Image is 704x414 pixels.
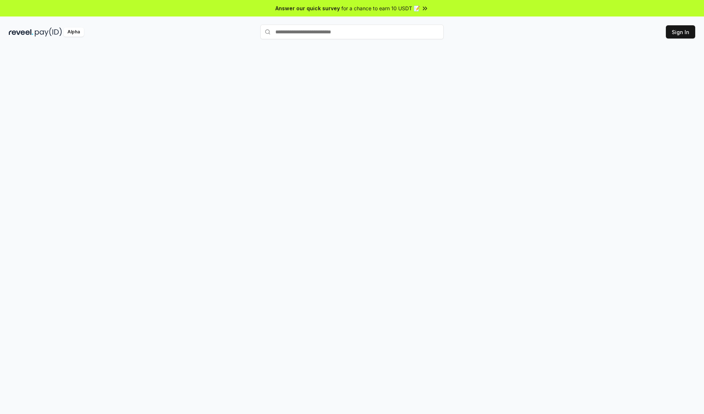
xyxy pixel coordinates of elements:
span: Answer our quick survey [275,4,340,12]
img: reveel_dark [9,28,33,37]
span: for a chance to earn 10 USDT 📝 [341,4,420,12]
button: Sign In [666,25,695,39]
div: Alpha [63,28,84,37]
img: pay_id [35,28,62,37]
